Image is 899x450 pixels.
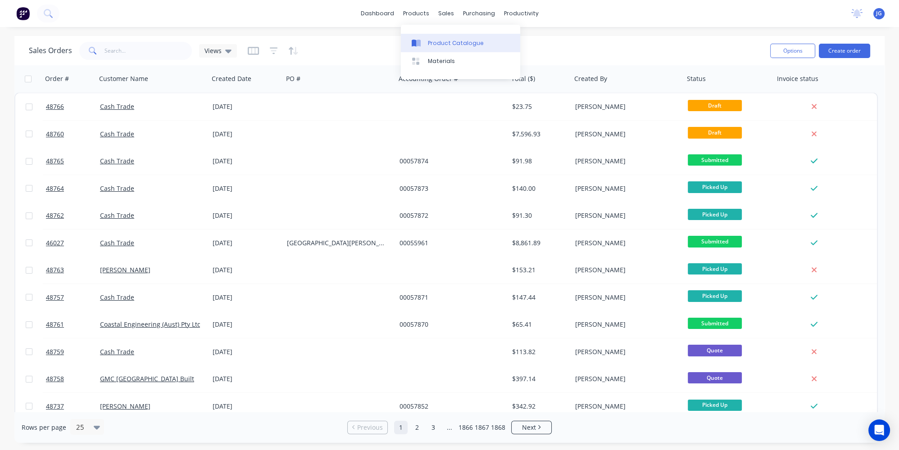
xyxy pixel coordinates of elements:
div: [DATE] [213,265,280,274]
span: Quote [688,345,742,356]
a: Page 2 [410,421,424,434]
div: 00057873 [400,184,499,193]
a: Cash Trade [100,157,134,165]
a: Product Catalogue [401,34,520,52]
a: Cash Trade [100,102,134,111]
span: Submitted [688,236,742,247]
a: Cash Trade [100,130,134,138]
span: Next [522,423,536,432]
div: [PERSON_NAME] [575,102,675,111]
a: 48765 [46,148,100,175]
img: Factory [16,7,30,20]
div: PO # [286,74,300,83]
div: [DATE] [213,102,280,111]
input: Search... [104,42,192,60]
div: [PERSON_NAME] [575,320,675,329]
a: 48764 [46,175,100,202]
div: [DATE] [213,130,280,139]
a: Previous page [348,423,387,432]
div: [DATE] [213,184,280,193]
div: Status [687,74,706,83]
a: 48760 [46,121,100,148]
div: $147.44 [512,293,565,302]
a: Materials [401,52,520,70]
div: $65.41 [512,320,565,329]
div: [PERSON_NAME] [575,347,675,356]
a: Jump forward [443,421,456,434]
div: $7,596.93 [512,130,565,139]
div: 00057852 [400,402,499,411]
span: 48766 [46,102,64,111]
div: [DATE] [213,320,280,329]
a: Page 1868 [491,421,505,434]
div: purchasing [459,7,499,20]
a: 48757 [46,284,100,311]
div: $342.92 [512,402,565,411]
span: Picked Up [688,209,742,220]
a: Cash Trade [100,293,134,301]
a: Cash Trade [100,184,134,193]
div: $140.00 [512,184,565,193]
div: productivity [499,7,543,20]
span: Quote [688,372,742,383]
div: Created By [574,74,607,83]
div: [PERSON_NAME] [575,293,675,302]
a: Page 1 is your current page [394,421,408,434]
a: dashboard [356,7,399,20]
h1: Sales Orders [29,46,72,55]
span: 48760 [46,130,64,139]
a: Cash Trade [100,211,134,220]
a: 46027 [46,229,100,256]
span: Picked Up [688,400,742,411]
div: Created Date [212,74,251,83]
span: 48765 [46,157,64,166]
div: 00057872 [400,211,499,220]
div: [DATE] [213,374,280,383]
div: [DATE] [213,238,280,247]
a: 48759 [46,338,100,365]
button: Options [770,44,815,58]
div: Total ($) [511,74,535,83]
a: [PERSON_NAME] [100,265,150,274]
div: Open Intercom Messenger [868,419,890,441]
div: [DATE] [213,402,280,411]
div: [DATE] [213,347,280,356]
div: Materials [428,57,455,65]
div: 00057874 [400,157,499,166]
a: 48762 [46,202,100,229]
span: 46027 [46,238,64,247]
span: Draft [688,100,742,111]
div: $153.21 [512,265,565,274]
span: 48757 [46,293,64,302]
div: $8,861.89 [512,238,565,247]
div: sales [434,7,459,20]
ul: Pagination [344,421,555,434]
span: 48759 [46,347,64,356]
div: $397.14 [512,374,565,383]
div: [PERSON_NAME] [575,402,675,411]
div: $91.30 [512,211,565,220]
a: 48761 [46,311,100,338]
span: Previous [357,423,383,432]
div: [PERSON_NAME] [575,238,675,247]
span: Picked Up [688,181,742,193]
div: Customer Name [99,74,148,83]
div: [DATE] [213,157,280,166]
a: Cash Trade [100,238,134,247]
a: Coastal Engineering (Aust) Pty Ltd [100,320,201,328]
div: [PERSON_NAME] [575,374,675,383]
span: Picked Up [688,290,742,301]
a: Next page [512,423,551,432]
a: Page 3 [427,421,440,434]
div: Order # [45,74,69,83]
div: Invoice status [777,74,818,83]
a: 48758 [46,365,100,392]
span: 48737 [46,402,64,411]
div: [PERSON_NAME] [575,211,675,220]
span: Draft [688,127,742,138]
div: 00057870 [400,320,499,329]
a: GMC [GEOGRAPHIC_DATA] Built [100,374,194,383]
div: [DATE] [213,293,280,302]
div: [GEOGRAPHIC_DATA][PERSON_NAME] [287,238,387,247]
div: products [399,7,434,20]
